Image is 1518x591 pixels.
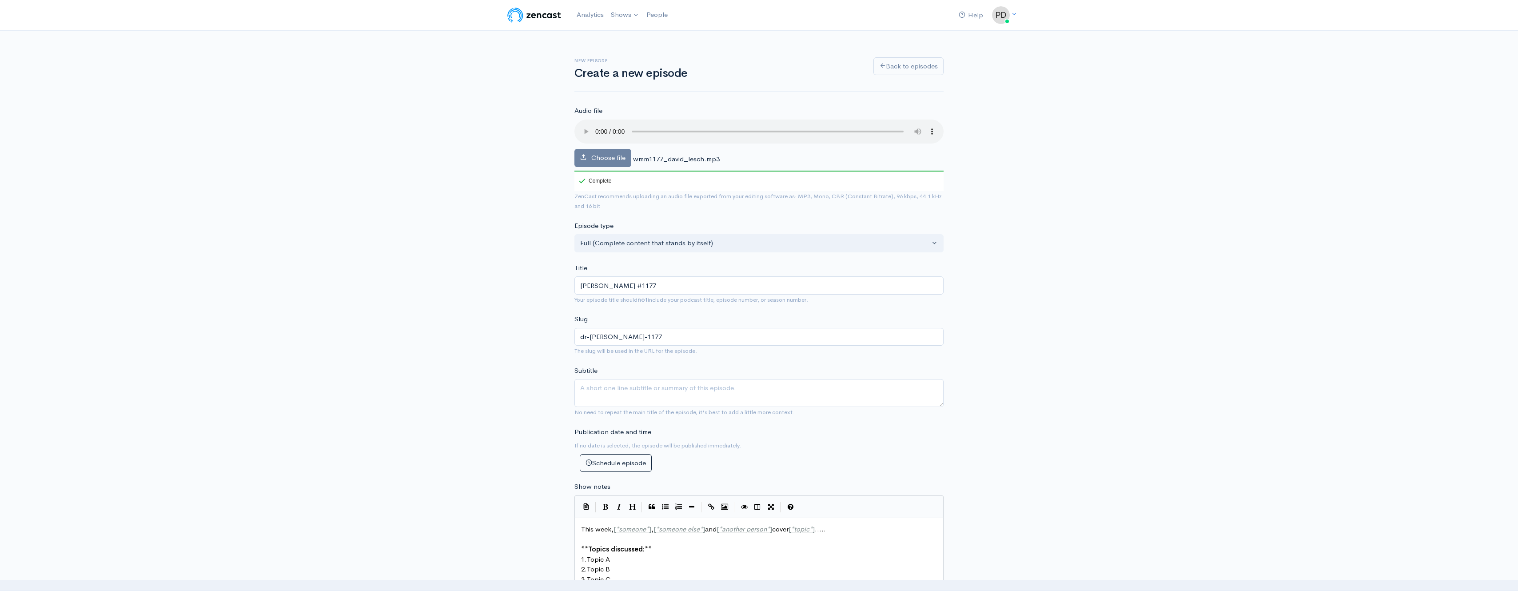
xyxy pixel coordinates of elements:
button: Create Link [705,500,718,514]
small: Your episode title should include your podcast title, episode number, or season number. [574,296,808,303]
span: Topic B [587,565,610,573]
span: wmm1177_david_lesch.mp3 [633,155,720,163]
button: Markdown Guide [784,500,797,514]
span: another person [722,525,767,533]
a: Shows [607,5,643,25]
a: Analytics [573,5,607,24]
button: Insert Horizontal Line [685,500,698,514]
a: Help [955,6,987,25]
label: Audio file [574,106,602,116]
h6: New episode [574,58,863,63]
i: | [701,502,702,512]
span: 2. [581,565,587,573]
button: Heading [626,500,639,514]
span: Choose file [591,153,626,162]
span: ] [813,525,815,533]
input: What is the episode's title? [574,276,944,295]
span: Topic C [587,575,610,583]
strong: not [637,296,648,303]
label: Publication date and time [574,427,651,437]
input: title-of-episode [574,328,944,346]
span: [ [614,525,616,533]
small: The slug will be used in the URL for the episode. [574,347,697,355]
i: | [595,502,596,512]
div: Full (Complete content that stands by itself) [580,238,930,248]
span: ] [649,525,651,533]
button: Insert Show Notes Template [579,500,593,513]
span: [ [717,525,719,533]
a: Back to episodes [873,57,944,76]
h1: Create a new episode [574,67,863,80]
button: Numbered List [672,500,685,514]
i: | [734,502,735,512]
span: 1. [581,555,587,563]
i: | [780,502,781,512]
i: | [641,502,642,512]
span: [ [789,525,791,533]
div: Complete [574,171,613,191]
button: Toggle Fullscreen [764,500,777,514]
button: Bold [599,500,612,514]
span: [ [653,525,656,533]
label: Show notes [574,482,610,492]
label: Slug [574,314,588,324]
div: Complete [579,178,611,184]
small: ZenCast recommends uploading an audio file exported from your editing software as: MP3, Mono, CBR... [574,192,942,210]
label: Subtitle [574,366,598,376]
img: ... [992,6,1010,24]
span: topic [794,525,809,533]
button: Schedule episode [580,454,652,472]
button: Generic List [658,500,672,514]
button: Toggle Preview [737,500,751,514]
small: No need to repeat the main title of the episode, it's best to add a little more context. [574,408,794,416]
button: Full (Complete content that stands by itself) [574,234,944,252]
span: someone else [659,525,700,533]
span: Topics discussed: [588,545,645,553]
button: Toggle Side by Side [751,500,764,514]
button: Italic [612,500,626,514]
span: ] [770,525,772,533]
span: Topic A [587,555,610,563]
span: This week, , and cover ..... [581,525,826,533]
label: Title [574,263,587,273]
span: 3. [581,575,587,583]
label: Episode type [574,221,614,231]
img: ZenCast Logo [506,6,562,24]
a: People [643,5,671,24]
span: ] [703,525,705,533]
small: If no date is selected, the episode will be published immediately. [574,442,741,449]
span: someone [619,525,646,533]
button: Quote [645,500,658,514]
button: Insert Image [718,500,731,514]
